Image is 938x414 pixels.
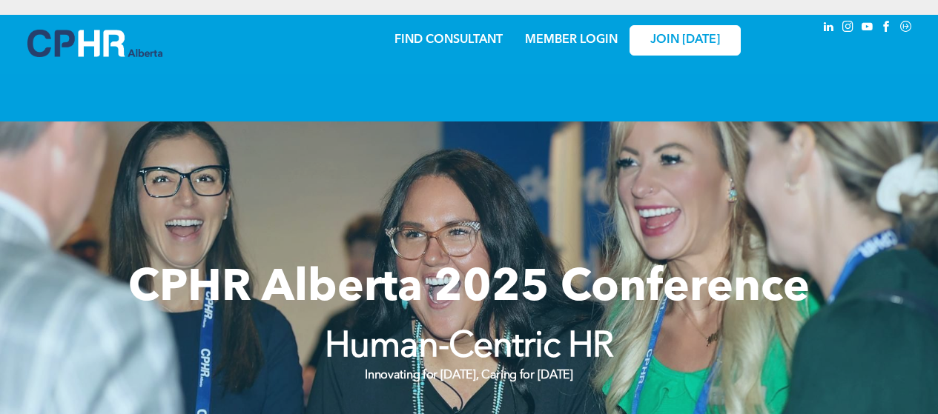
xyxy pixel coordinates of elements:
a: youtube [859,19,876,39]
img: A blue and white logo for cp alberta [27,30,162,57]
strong: Innovating for [DATE], Caring for [DATE] [365,370,572,381]
a: MEMBER LOGIN [525,34,618,46]
a: linkedin [821,19,837,39]
a: FIND CONSULTANT [394,34,503,46]
a: JOIN [DATE] [630,25,741,56]
span: CPHR Alberta 2025 Conference [128,267,810,311]
span: JOIN [DATE] [650,33,720,47]
a: facebook [879,19,895,39]
strong: Human-Centric HR [325,330,614,365]
a: Social network [898,19,914,39]
a: instagram [840,19,856,39]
